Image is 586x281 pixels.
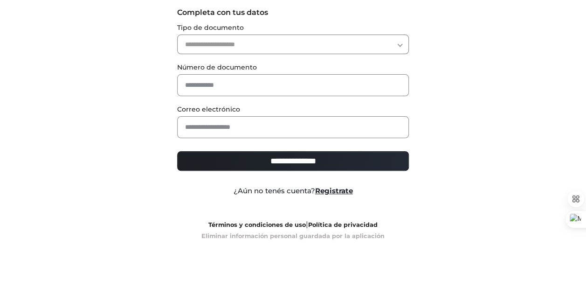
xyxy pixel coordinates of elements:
[177,105,409,114] label: Correo electrónico
[170,219,416,241] div: |
[177,63,409,72] label: Número de documento
[177,7,409,18] label: Completa con tus datos
[308,221,378,228] a: Política de privacidad
[177,23,409,33] label: Tipo de documento
[315,186,353,195] a: Registrate
[170,186,416,197] div: ¿Aún no tenés cuenta?
[201,232,385,239] a: Eliminar información personal guardada por la aplicación
[208,221,306,228] a: Términos y condiciones de uso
